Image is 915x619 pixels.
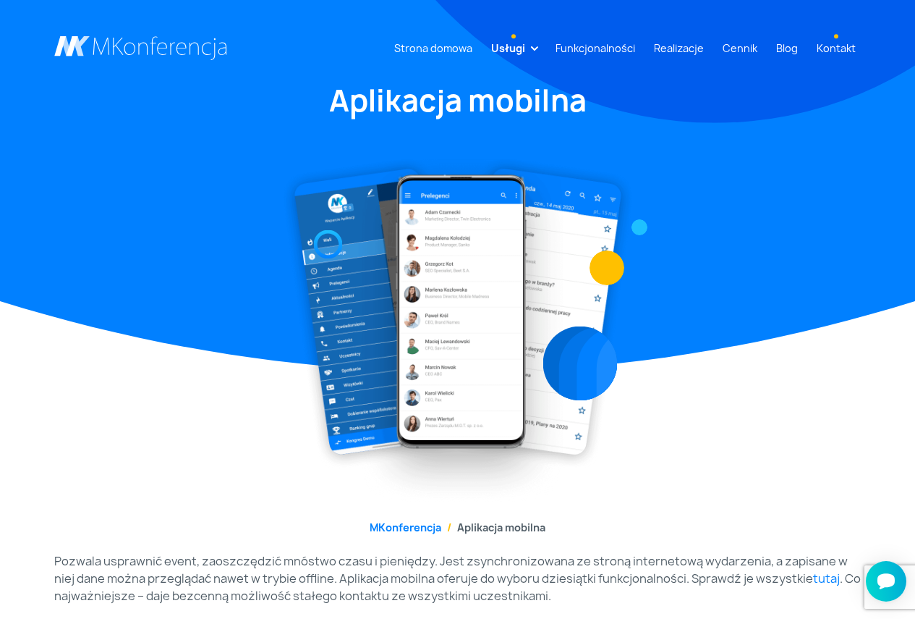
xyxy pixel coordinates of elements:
[54,520,861,535] nav: breadcrumb
[370,521,441,534] a: MKonferencja
[54,81,861,120] h1: Aplikacja mobilna
[54,552,861,605] p: Pozwala usprawnić event, zaoszczędzić mnóstwo czasu i pieniędzy. Jest zsynchronizowana ze stroną ...
[631,219,647,235] img: Graficzny element strony
[866,561,906,602] iframe: Smartsupp widget button
[648,35,710,62] a: Realizacje
[550,35,641,62] a: Funkcjonalności
[770,35,804,62] a: Blog
[590,250,624,285] img: Graficzny element strony
[313,230,342,259] img: Graficzny element strony
[485,35,531,62] a: Usługi
[281,155,634,502] img: Aplikacja mobilna
[813,570,840,586] a: tutaj
[441,520,545,535] li: Aplikacja mobilna
[811,35,861,62] a: Kontakt
[542,327,617,401] img: Graficzny element strony
[388,35,478,62] a: Strona domowa
[717,35,763,62] a: Cennik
